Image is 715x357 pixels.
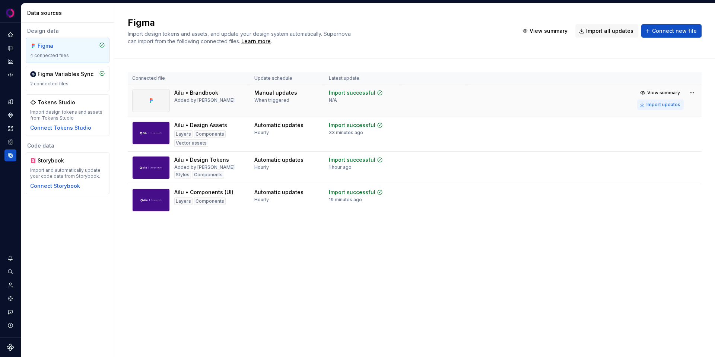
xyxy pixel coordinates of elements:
[647,90,680,96] span: View summary
[329,121,375,129] div: Import successful
[7,344,14,351] svg: Supernova Logo
[586,27,633,35] span: Import all updates
[4,266,16,278] button: Search ⌘K
[174,164,235,170] div: Added by [PERSON_NAME]
[30,109,105,121] div: Import design tokens and assets from Tokens Studio
[174,121,227,129] div: Ailu • Design Assets
[575,24,638,38] button: Import all updates
[254,121,304,129] div: Automatic updates
[38,42,73,50] div: Figma
[26,94,109,136] a: Tokens StudioImport design tokens and assets from Tokens StudioConnect Tokens Studio
[4,56,16,67] a: Analytics
[193,171,224,178] div: Components
[4,96,16,108] a: Design tokens
[4,42,16,54] a: Documentation
[26,66,109,91] a: Figma Variables Sync2 connected files
[241,38,271,45] a: Learn more
[646,102,680,108] div: Import updates
[128,72,250,85] th: Connected file
[30,124,91,132] button: Connect Tokens Studio
[174,89,218,97] div: Ailu • Brandbook
[329,97,337,103] div: N/A
[4,149,16,161] a: Data sources
[6,9,15,18] img: ba6fafce-f1d4-4108-a56b-ef24082c2a5d.png
[30,167,105,179] div: Import and automatically update your code data from Storybook.
[174,156,229,164] div: Ailu • Design Tokens
[174,198,193,205] div: Layers
[38,70,93,78] div: Figma Variables Sync
[4,136,16,148] a: Storybook stories
[194,130,226,138] div: Components
[174,189,233,196] div: Ailu • Components (UI)
[174,139,208,147] div: Vector assets
[30,182,80,190] button: Connect Storybook
[324,72,402,85] th: Latest update
[637,88,684,98] button: View summary
[652,27,697,35] span: Connect new file
[254,130,269,136] div: Hourly
[530,27,568,35] span: View summary
[254,89,297,97] div: Manual updates
[194,198,226,205] div: Components
[4,293,16,304] a: Settings
[329,156,375,164] div: Import successful
[4,29,16,41] a: Home
[4,306,16,318] button: Contact support
[30,81,105,87] div: 2 connected files
[4,69,16,81] a: Code automation
[519,24,572,38] button: View summary
[174,130,193,138] div: Layers
[329,189,375,196] div: Import successful
[329,197,362,203] div: 19 minutes ago
[329,164,352,170] div: 1 hour ago
[329,89,375,97] div: Import successful
[4,279,16,291] a: Invite team
[4,109,16,121] a: Components
[30,53,105,59] div: 4 connected files
[26,38,109,63] a: Figma4 connected files
[240,39,272,44] span: .
[329,130,363,136] div: 33 minutes ago
[38,157,73,164] div: Storybook
[254,156,304,164] div: Automatic updates
[4,123,16,135] a: Assets
[254,97,289,103] div: When triggered
[27,9,111,17] div: Data sources
[254,197,269,203] div: Hourly
[26,142,109,149] div: Code data
[128,17,510,29] h2: Figma
[4,252,16,264] button: Notifications
[26,152,109,194] a: StorybookImport and automatically update your code data from Storybook.Connect Storybook
[38,99,75,106] div: Tokens Studio
[254,189,304,196] div: Automatic updates
[128,31,352,44] span: Import design tokens and assets, and update your design system automatically. Supernova can impor...
[174,171,191,178] div: Styles
[641,24,702,38] button: Connect new file
[26,27,109,35] div: Design data
[174,97,235,103] div: Added by [PERSON_NAME]
[250,72,324,85] th: Update schedule
[254,164,269,170] div: Hourly
[637,99,684,110] button: Import updates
